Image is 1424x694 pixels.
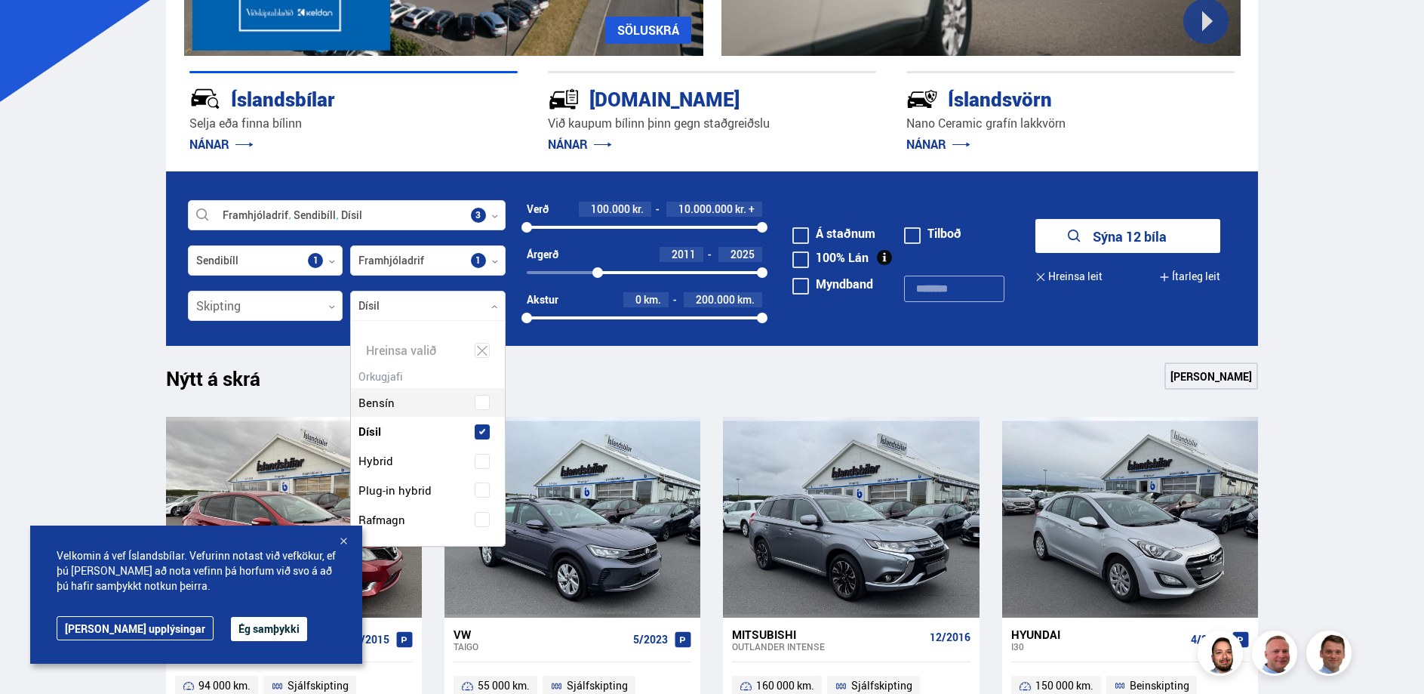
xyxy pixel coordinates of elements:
[358,392,395,414] span: Bensín
[527,248,558,261] div: Árgerð
[906,115,1235,132] p: Nano Ceramic grafín lakkvörn
[527,294,558,306] div: Akstur
[730,247,755,261] span: 2025
[1011,628,1185,641] div: Hyundai
[930,631,970,643] span: 12/2016
[189,85,464,111] div: Íslandsbílar
[57,616,214,640] a: [PERSON_NAME] upplýsingar
[12,6,57,51] button: Opna LiveChat spjallviðmót
[1164,362,1258,390] a: [PERSON_NAME]
[591,202,630,216] span: 100.000
[672,247,696,261] span: 2011
[1035,260,1103,294] button: Hreinsa leit
[548,136,612,153] a: NÁNAR
[732,628,923,641] div: Mitsubishi
[644,294,661,306] span: km.
[904,227,961,239] label: Tilboð
[906,83,938,115] img: -Svtn6bYgwAsiwNX.svg
[351,336,505,366] div: Hreinsa valið
[358,450,393,472] span: Hybrid
[358,480,432,501] span: Plug-in hybrid
[792,227,875,239] label: Á staðnum
[1035,219,1220,253] button: Sýna 12 bíla
[358,421,381,443] span: Dísil
[454,641,627,652] div: Taigo
[792,251,869,264] label: 100% Lán
[454,628,627,641] div: VW
[1254,633,1299,678] img: siFngHWaQ9KaOqBr.png
[358,509,405,531] span: Rafmagn
[1191,634,1226,646] span: 4/2016
[696,292,735,307] span: 200.000
[1309,633,1354,678] img: FbJEzSuNWCJXmdc-.webp
[635,292,641,307] span: 0
[732,641,923,652] div: Outlander INTENSE
[189,83,221,115] img: JRvxyua_JYH6wB4c.svg
[548,83,580,115] img: tr5P-W3DuiFaO7aO.svg
[632,203,644,215] span: kr.
[678,202,733,216] span: 10.000.000
[189,115,518,132] p: Selja eða finna bílinn
[548,115,876,132] p: Við kaupum bílinn þinn gegn staðgreiðslu
[1159,260,1220,294] button: Ítarleg leit
[749,203,755,215] span: +
[527,203,549,215] div: Verð
[1200,633,1245,678] img: nhp88E3Fdnt1Opn2.png
[1011,641,1185,652] div: i30
[231,617,307,641] button: Ég samþykki
[355,634,389,646] span: 4/2015
[548,85,823,111] div: [DOMAIN_NAME]
[906,136,970,153] a: NÁNAR
[737,294,755,306] span: km.
[166,367,287,399] h1: Nýtt á skrá
[57,548,336,594] span: Velkomin á vef Íslandsbílar. Vefurinn notast við vefkökur, ef þú [PERSON_NAME] að nota vefinn þá ...
[792,278,873,290] label: Myndband
[906,85,1181,111] div: Íslandsvörn
[605,17,691,44] a: SÖLUSKRÁ
[633,634,668,646] span: 5/2023
[189,136,254,153] a: NÁNAR
[735,203,746,215] span: kr.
